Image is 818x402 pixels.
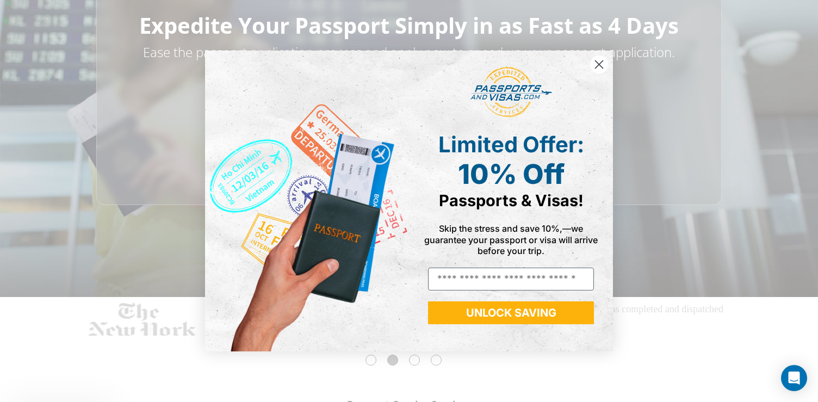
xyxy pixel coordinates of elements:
[470,67,552,118] img: passports and visas
[205,51,409,351] img: de9cda0d-0715-46ca-9a25-073762a91ba7.png
[781,365,807,391] div: Open Intercom Messenger
[439,191,584,210] span: Passports & Visas!
[458,158,565,190] span: 10% Off
[590,55,609,74] button: Close dialog
[424,223,598,256] span: Skip the stress and save 10%,—we guarantee your passport or visa will arrive before your trip.
[428,301,594,324] button: UNLOCK SAVING
[438,131,584,158] span: Limited Offer:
